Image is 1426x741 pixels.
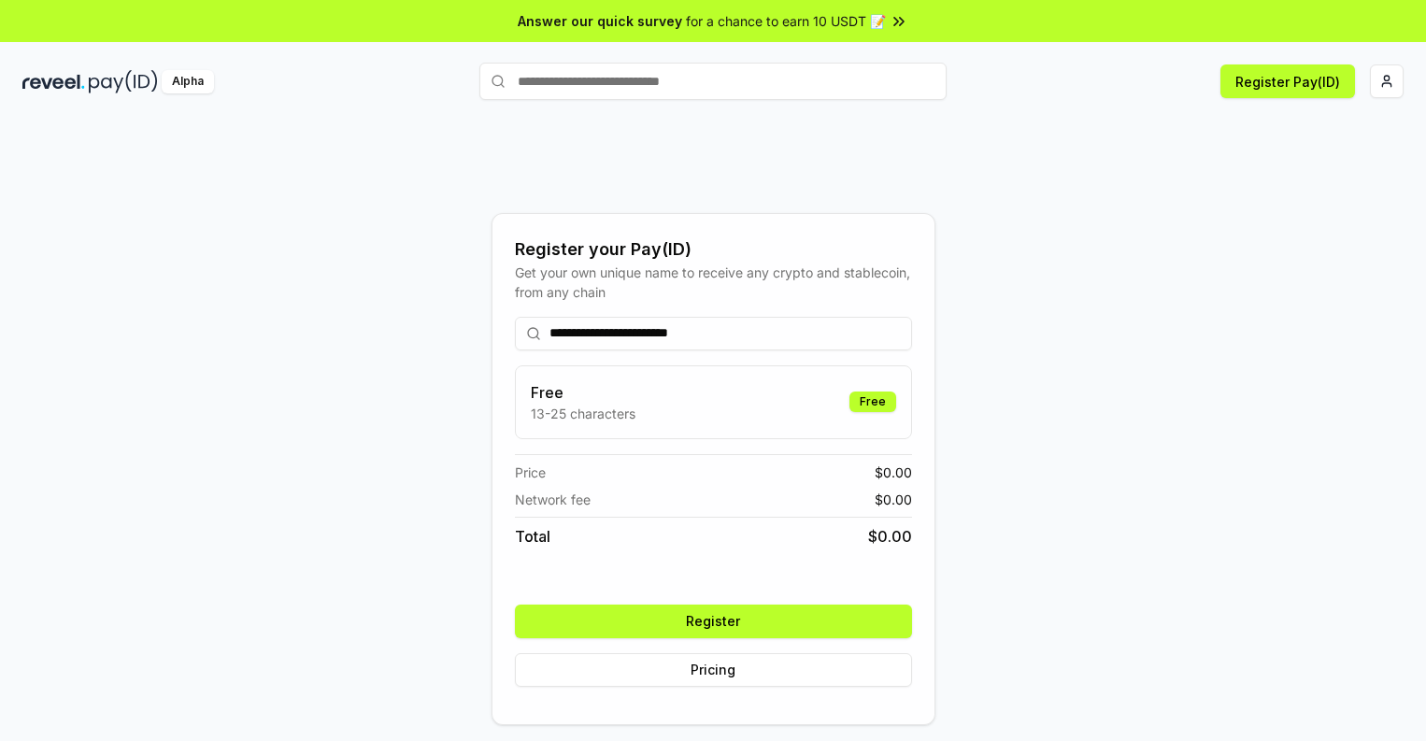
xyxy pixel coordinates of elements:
[515,653,912,687] button: Pricing
[515,263,912,302] div: Get your own unique name to receive any crypto and stablecoin, from any chain
[875,490,912,509] span: $ 0.00
[162,70,214,93] div: Alpha
[868,525,912,548] span: $ 0.00
[515,236,912,263] div: Register your Pay(ID)
[875,463,912,482] span: $ 0.00
[515,605,912,638] button: Register
[515,463,546,482] span: Price
[686,11,886,31] span: for a chance to earn 10 USDT 📝
[531,404,635,423] p: 13-25 characters
[515,525,550,548] span: Total
[518,11,682,31] span: Answer our quick survey
[22,70,85,93] img: reveel_dark
[1220,64,1355,98] button: Register Pay(ID)
[531,381,635,404] h3: Free
[515,490,591,509] span: Network fee
[849,392,896,412] div: Free
[89,70,158,93] img: pay_id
